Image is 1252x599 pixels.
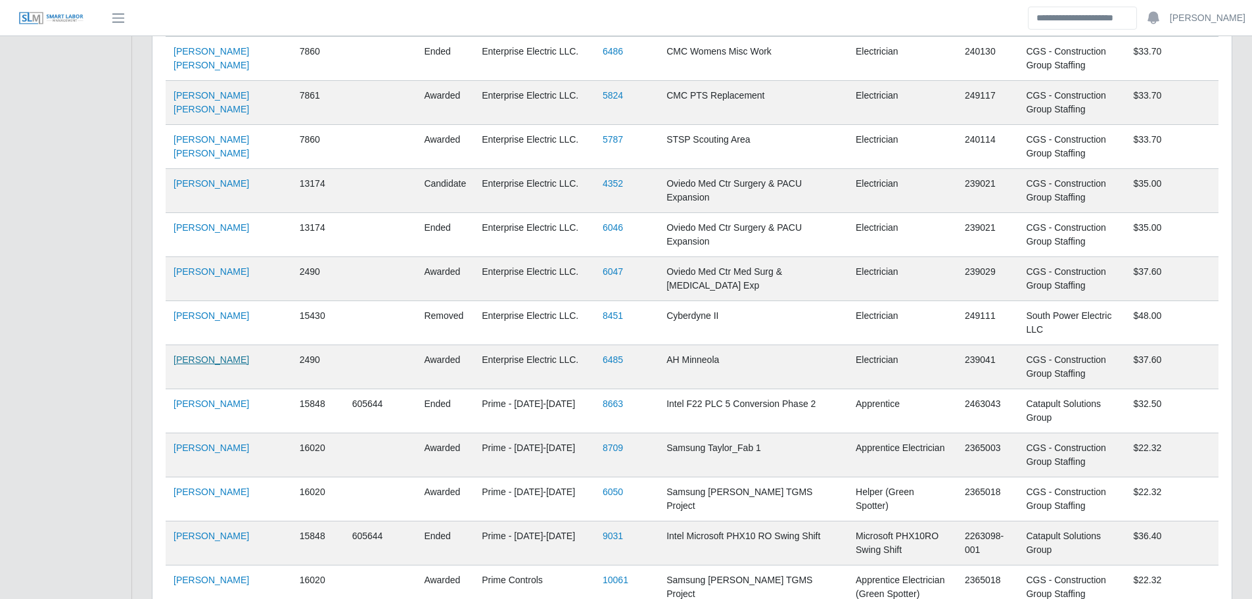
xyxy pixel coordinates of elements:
td: Electrician [848,257,957,301]
a: [PERSON_NAME] [PERSON_NAME] [174,134,249,158]
td: ended [416,37,474,81]
td: Enterprise Electric LLC. [474,257,595,301]
td: CGS - Construction Group Staffing [1018,37,1125,81]
a: 9031 [603,531,623,541]
td: 2365003 [957,433,1018,477]
td: AH Minneola [659,345,848,389]
td: 15430 [292,301,344,345]
td: Apprentice [848,389,957,433]
td: 605644 [344,389,417,433]
a: 8451 [603,310,623,321]
td: Samsung [PERSON_NAME] TGMS Project [659,477,848,521]
td: Intel F22 PLC 5 Conversion Phase 2 [659,389,848,433]
td: $35.00 [1125,213,1218,257]
td: Enterprise Electric LLC. [474,213,595,257]
td: Catapult Solutions Group [1018,389,1125,433]
td: CMC Womens Misc Work [659,37,848,81]
td: awarded [416,345,474,389]
td: 15848 [292,389,344,433]
a: [PERSON_NAME] [PERSON_NAME] [174,90,249,114]
a: 8663 [603,398,623,409]
a: [PERSON_NAME] [174,398,249,409]
input: Search [1028,7,1137,30]
td: $32.50 [1125,389,1218,433]
td: Enterprise Electric LLC. [474,125,595,169]
td: CGS - Construction Group Staffing [1018,213,1125,257]
td: ended [416,213,474,257]
td: Electrician [848,81,957,125]
td: Intel Microsoft PHX10 RO Swing Shift [659,521,848,565]
a: [PERSON_NAME] [1170,11,1245,25]
a: 5787 [603,134,623,145]
a: [PERSON_NAME] [174,178,249,189]
td: ended [416,389,474,433]
td: candidate [416,169,474,213]
td: 16020 [292,433,344,477]
td: 7861 [292,81,344,125]
td: CGS - Construction Group Staffing [1018,477,1125,521]
a: 6486 [603,46,623,57]
a: [PERSON_NAME] [174,310,249,321]
td: 240130 [957,37,1018,81]
td: $35.00 [1125,169,1218,213]
td: 2490 [292,345,344,389]
td: 240114 [957,125,1018,169]
td: awarded [416,477,474,521]
td: Enterprise Electric LLC. [474,169,595,213]
a: 8709 [603,443,623,453]
td: Electrician [848,345,957,389]
td: CMC PTS Replacement [659,81,848,125]
a: [PERSON_NAME] [174,575,249,585]
td: 249117 [957,81,1018,125]
td: STSP Scouting Area [659,125,848,169]
a: [PERSON_NAME] [174,487,249,497]
td: $22.32 [1125,433,1218,477]
td: $48.00 [1125,301,1218,345]
td: $37.60 [1125,257,1218,301]
td: 2365018 [957,477,1018,521]
td: Oviedo Med Ctr Surgery & PACU Expansion [659,213,848,257]
td: Electrician [848,125,957,169]
td: Prime - [DATE]-[DATE] [474,521,595,565]
td: awarded [416,125,474,169]
td: 13174 [292,169,344,213]
td: Electrician [848,213,957,257]
a: 6485 [603,354,623,365]
td: 2263098-001 [957,521,1018,565]
td: awarded [416,257,474,301]
a: [PERSON_NAME] [174,354,249,365]
td: Oviedo Med Ctr Surgery & PACU Expansion [659,169,848,213]
td: awarded [416,81,474,125]
td: 239021 [957,169,1018,213]
a: [PERSON_NAME] [174,222,249,233]
td: Helper (Green Spotter) [848,477,957,521]
a: [PERSON_NAME] [PERSON_NAME] [174,46,249,70]
td: Samsung Taylor_Fab 1 [659,433,848,477]
td: 249111 [957,301,1018,345]
td: CGS - Construction Group Staffing [1018,433,1125,477]
a: 10061 [603,575,628,585]
td: Microsoft PHX10RO Swing Shift [848,521,957,565]
a: 5824 [603,90,623,101]
td: Catapult Solutions Group [1018,521,1125,565]
a: 6046 [603,222,623,233]
td: Enterprise Electric LLC. [474,81,595,125]
a: [PERSON_NAME] [174,443,249,453]
td: Prime - [DATE]-[DATE] [474,433,595,477]
a: [PERSON_NAME] [174,531,249,541]
td: 239021 [957,213,1018,257]
td: Enterprise Electric LLC. [474,301,595,345]
a: 6050 [603,487,623,497]
td: Electrician [848,169,957,213]
td: Enterprise Electric LLC. [474,345,595,389]
td: 13174 [292,213,344,257]
td: $33.70 [1125,37,1218,81]
td: 7860 [292,37,344,81]
td: Electrician [848,37,957,81]
td: Electrician [848,301,957,345]
td: awarded [416,433,474,477]
td: 16020 [292,477,344,521]
td: $33.70 [1125,81,1218,125]
td: CGS - Construction Group Staffing [1018,81,1125,125]
td: 605644 [344,521,417,565]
